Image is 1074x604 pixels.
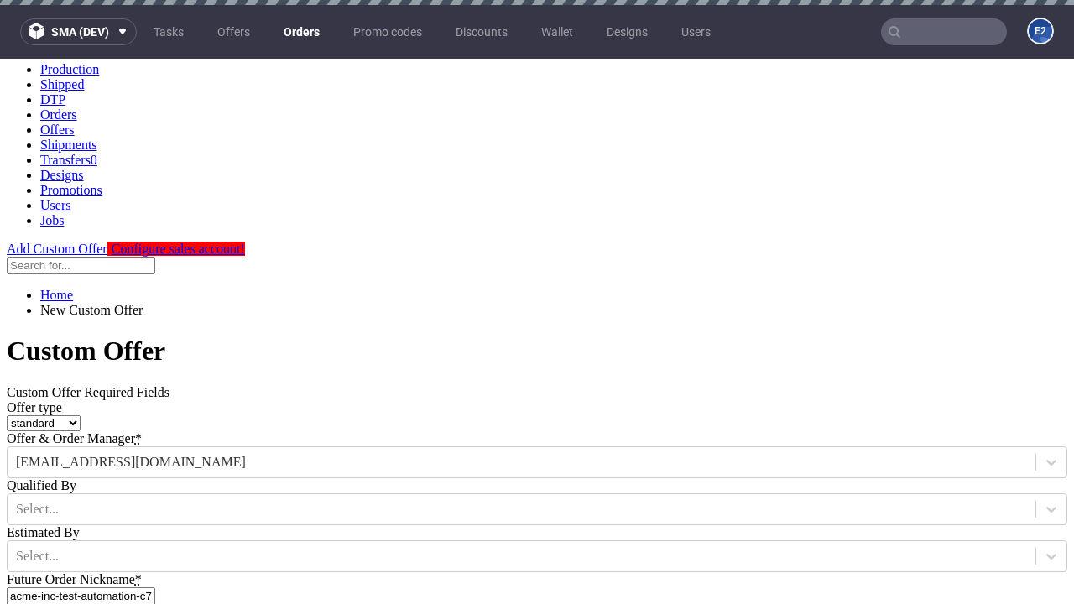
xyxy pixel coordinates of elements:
a: Designs [40,109,84,123]
a: Home [40,229,73,243]
span: Configure sales account! [112,183,245,197]
a: Discounts [446,18,518,45]
a: Tasks [143,18,194,45]
label: Offer type [7,341,62,356]
label: Offer valid until [7,546,101,560]
a: Shipped [40,18,84,33]
a: Promotions [40,124,102,138]
a: Orders [274,18,330,45]
a: Wallet [531,18,583,45]
label: Future Order Nickname [7,513,142,528]
a: Production [40,3,99,18]
figcaption: e2 [1029,19,1052,43]
abbr: required [94,546,101,560]
button: sma (dev) [20,18,137,45]
a: Users [671,18,721,45]
li: New Custom Offer [40,244,1067,259]
abbr: required [135,372,142,387]
label: Qualified By [7,419,76,434]
a: Orders [40,49,77,63]
a: Designs [597,18,658,45]
span: Custom Offer Required Fields [7,326,169,341]
input: Search for... [7,198,155,216]
a: Offers [207,18,260,45]
a: Promo codes [343,18,432,45]
a: Add Custom Offer [7,183,107,197]
a: Configure sales account! [107,183,245,197]
span: 0 [91,94,97,108]
h1: Custom Offer [7,277,1067,308]
label: Offer & Order Manager [7,372,142,387]
a: DTP [40,34,65,48]
input: Short company name, ie.: 'coca-cola-inc'. Allowed characters: letters, digits, - and _ [7,528,155,546]
a: Offers [40,64,75,78]
a: Transfers0 [40,94,97,108]
a: Jobs [40,154,64,169]
a: Shipments [40,79,97,93]
a: Users [40,139,70,154]
label: Estimated By [7,466,80,481]
span: sma (dev) [51,26,109,38]
abbr: required [135,513,142,528]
